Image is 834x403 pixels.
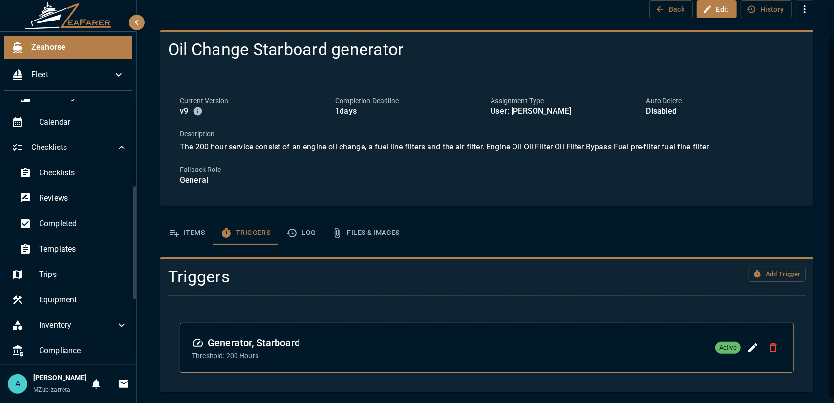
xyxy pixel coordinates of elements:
p: Fallback Role [180,165,794,174]
p: Current Version [180,96,327,106]
span: Reviews [39,192,128,204]
div: Completed [12,212,135,235]
button: Edit Trigger [745,339,761,356]
p: Auto Delete [646,96,794,106]
h6: Generator, Starboard [192,335,300,351]
p: v 9 [180,106,188,117]
button: History [741,0,792,19]
span: Equipment [39,294,128,306]
p: The 200 hour service consist of an engine oil change, a fuel line filters and the air filter. Eng... [180,141,794,153]
button: Log [278,221,323,245]
button: Invitations [114,374,133,394]
p: Description [180,129,794,139]
span: Compliance [39,345,128,357]
div: Zeahorse [4,36,132,59]
p: Threshold: 200 Hours [192,351,300,361]
p: Assignment Type [491,96,638,106]
div: Inventory [4,314,135,337]
span: Inventory [39,319,116,331]
div: Reviews [12,187,135,210]
p: Disabled [646,106,794,117]
span: Completed [39,218,128,230]
span: Zeahorse [31,42,125,53]
span: Trips [39,269,128,280]
h4: Oil Change Starboard generator [168,40,698,60]
div: Trips [4,263,135,286]
p: 1 days [335,106,483,117]
p: User: [PERSON_NAME] [491,106,638,117]
button: Items [160,221,213,245]
button: Notifications [86,374,106,394]
div: Checklists [4,136,135,159]
p: General [180,174,794,186]
button: Back [649,0,693,19]
button: Edit [697,0,737,19]
button: Delete Trigger [765,339,782,356]
p: Completion Deadline [335,96,483,106]
button: Triggers [213,221,278,245]
div: A [8,374,27,394]
div: Templates [12,237,135,261]
button: Add Trigger [749,267,806,282]
div: Checklists [12,161,135,185]
div: Equipment [4,288,135,312]
span: Checklists [39,167,128,179]
span: Checklists [31,142,116,153]
h4: Triggers [168,267,591,287]
div: template sections [160,221,813,245]
span: Calendar [39,116,128,128]
span: Templates [39,243,128,255]
span: MZubizarreta [33,386,71,393]
h6: [PERSON_NAME] [33,373,86,383]
div: Compliance [4,339,135,362]
div: Calendar [4,110,135,134]
button: Files & Images [323,221,407,245]
span: Fleet [31,69,113,81]
div: Fleet [4,63,132,86]
img: ZeaFarer Logo [24,2,112,29]
span: Active [715,343,741,353]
